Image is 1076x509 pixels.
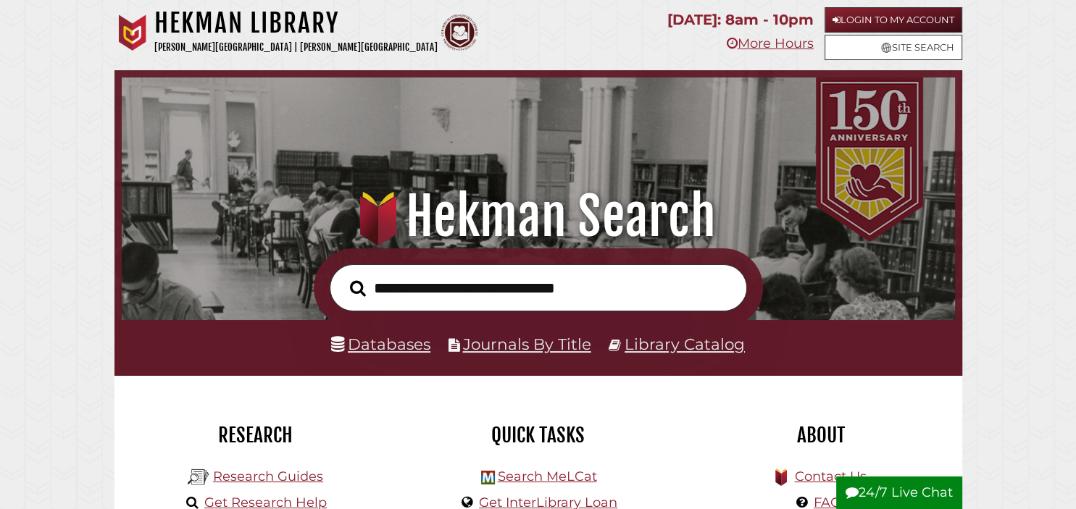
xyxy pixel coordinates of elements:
a: Contact Us [794,468,866,484]
a: Databases [331,335,430,353]
a: Search MeLCat [497,468,596,484]
a: Library Catalog [625,335,745,353]
h2: Quick Tasks [408,423,669,447]
img: Hekman Library Logo [188,466,209,488]
img: Calvin Theological Seminary [441,14,477,51]
p: [PERSON_NAME][GEOGRAPHIC_DATA] | [PERSON_NAME][GEOGRAPHIC_DATA] [154,39,438,56]
h2: Research [125,423,386,447]
h1: Hekman Library [154,7,438,39]
a: More Hours [727,35,814,51]
i: Search [350,279,366,297]
h1: Hekman Search [138,185,938,248]
a: Login to My Account [825,7,962,33]
a: Research Guides [213,468,323,484]
h2: About [691,423,951,447]
button: Search [343,276,373,300]
a: Journals By Title [463,335,591,353]
p: [DATE]: 8am - 10pm [667,7,814,33]
a: Site Search [825,35,962,60]
img: Hekman Library Logo [481,471,495,484]
img: Calvin University [114,14,151,51]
